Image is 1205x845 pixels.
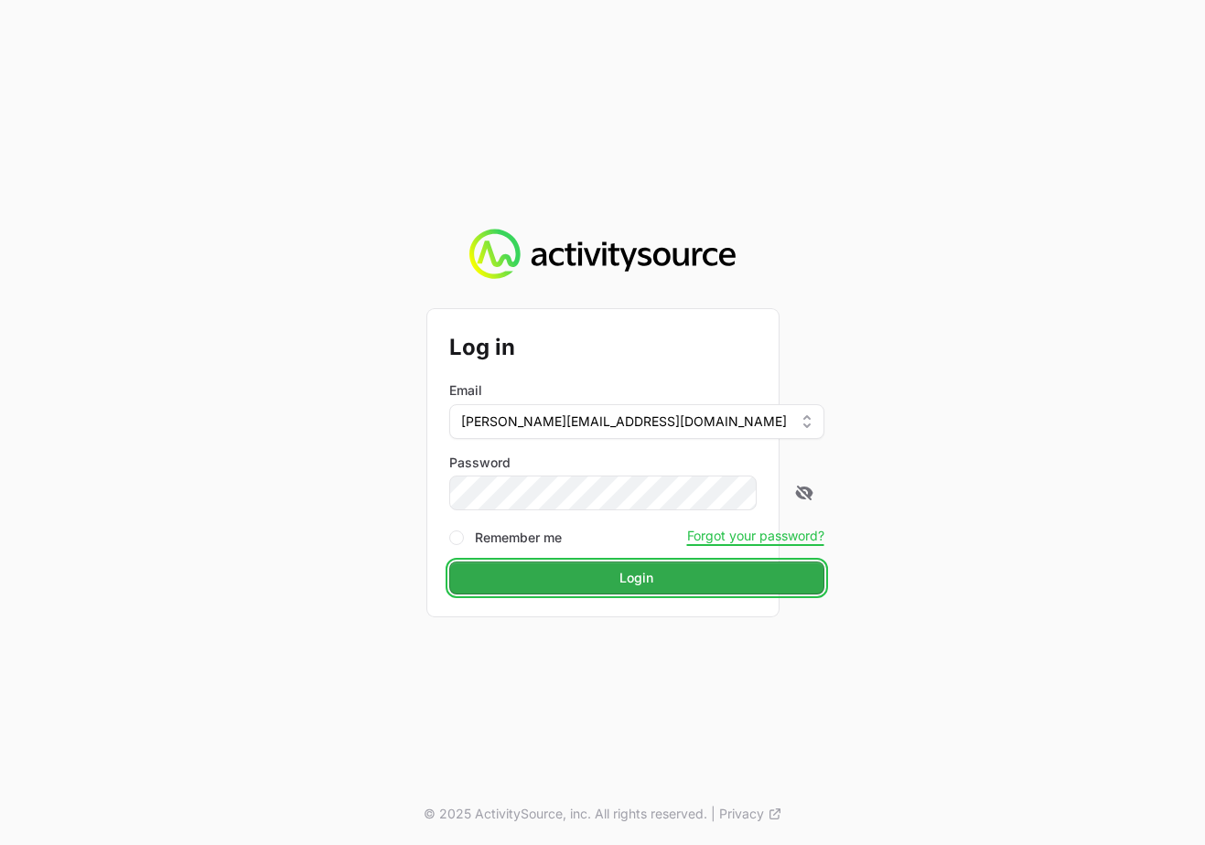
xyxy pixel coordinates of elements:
h2: Log in [449,331,824,364]
span: Login [619,567,653,589]
img: Activity Source [469,229,736,280]
span: [PERSON_NAME][EMAIL_ADDRESS][DOMAIN_NAME] [461,412,787,431]
p: © 2025 ActivitySource, inc. All rights reserved. [424,805,707,823]
span: | [711,805,715,823]
label: Remember me [475,529,562,547]
a: Privacy [719,805,782,823]
button: [PERSON_NAME][EMAIL_ADDRESS][DOMAIN_NAME] [449,404,824,439]
button: Login [449,562,824,594]
label: Email [449,381,482,400]
button: Forgot your password? [687,528,824,544]
label: Password [449,454,824,472]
